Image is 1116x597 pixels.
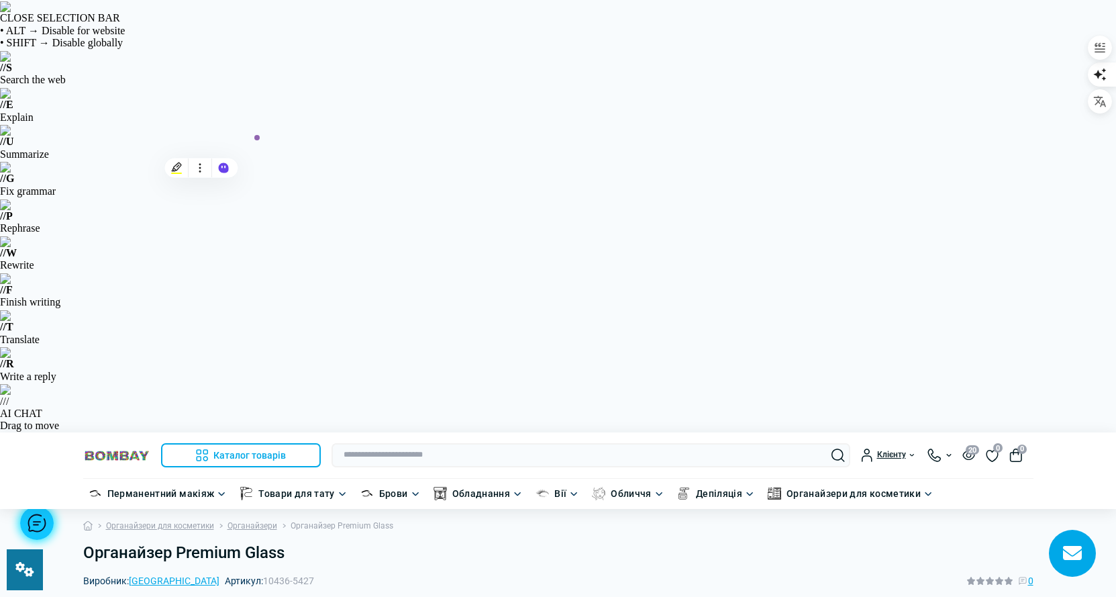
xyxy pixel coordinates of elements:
[83,449,150,462] img: BOMBAY
[225,576,314,586] span: Артикул:
[277,520,393,533] li: Органайзер Premium Glass
[768,487,781,500] img: Органайзери для косметики
[1017,445,1027,454] span: 0
[240,487,253,500] img: Товари для тату
[787,486,921,501] a: Органайзери для косметики
[1009,449,1023,462] button: 0
[83,576,219,586] span: Виробник:
[452,486,511,501] a: Обладнання
[536,487,549,500] img: Вії
[986,447,999,462] a: 0
[89,487,102,500] img: Перманентний макіяж
[83,509,1033,543] nav: breadcrumb
[106,520,214,533] a: Органайзери для косметики
[107,486,215,501] a: Перманентний макіяж
[696,486,742,501] a: Депіляція
[554,486,566,501] a: Вії
[611,486,652,501] a: Обличчя
[129,576,219,586] a: [GEOGRAPHIC_DATA]
[360,487,374,500] img: Брови
[263,576,314,586] span: 10436-5427
[962,449,975,461] button: 20
[1028,573,1033,588] span: 0
[83,543,1033,563] h1: Органайзер Premium Glass
[258,486,334,501] a: Товари для тату
[966,445,979,455] span: 20
[227,520,277,533] a: Органайзери
[831,449,845,462] button: Search
[434,487,447,500] img: Обладнання
[161,443,321,467] button: Каталог товарів
[993,443,1003,453] span: 0
[677,487,691,500] img: Депіляція
[592,487,605,500] img: Обличчя
[379,486,408,501] a: Брови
